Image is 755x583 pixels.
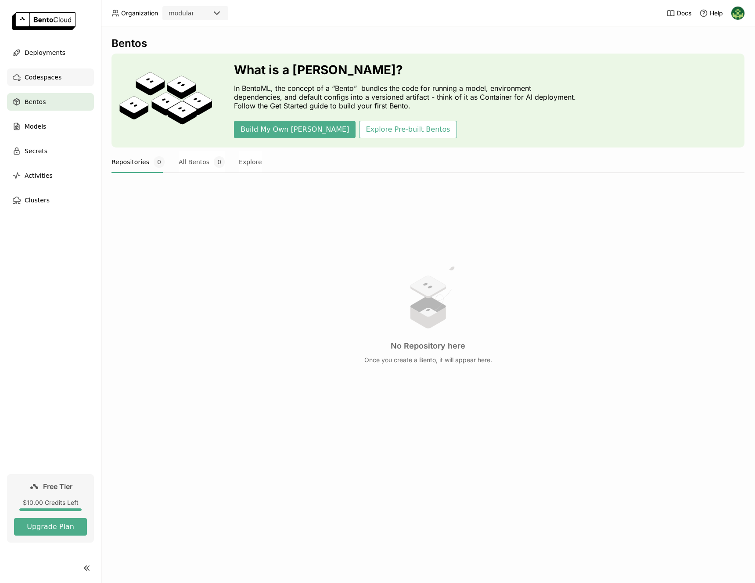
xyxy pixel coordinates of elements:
[7,142,94,160] a: Secrets
[169,9,194,18] div: modular
[234,63,581,77] h3: What is a [PERSON_NAME]?
[234,84,581,110] p: In BentoML, the concept of a “Bento” bundles the code for running a model, environment dependenci...
[121,9,158,17] span: Organization
[677,9,691,17] span: Docs
[25,72,61,83] span: Codespaces
[14,499,87,507] div: $10.00 Credits Left
[395,264,461,331] img: no results
[111,151,165,173] button: Repositories
[710,9,723,17] span: Help
[111,37,744,50] div: Bentos
[7,474,94,543] a: Free Tier$10.00 Credits LeftUpgrade Plan
[364,356,492,364] p: Once you create a Bento, it will appear here.
[359,121,457,138] button: Explore Pre-built Bentos
[239,151,262,173] button: Explore
[25,97,46,107] span: Bentos
[25,195,50,205] span: Clusters
[731,7,744,20] img: Kevin Bi
[7,191,94,209] a: Clusters
[12,12,76,30] img: logo
[7,44,94,61] a: Deployments
[25,121,46,132] span: Models
[25,146,47,156] span: Secrets
[234,121,356,138] button: Build My Own [PERSON_NAME]
[699,9,723,18] div: Help
[7,68,94,86] a: Codespaces
[7,93,94,111] a: Bentos
[7,118,94,135] a: Models
[25,170,53,181] span: Activities
[43,482,72,491] span: Free Tier
[666,9,691,18] a: Docs
[7,167,94,184] a: Activities
[119,72,213,130] img: cover onboarding
[195,9,196,18] input: Selected modular.
[214,156,225,168] span: 0
[154,156,165,168] span: 0
[25,47,65,58] span: Deployments
[14,518,87,536] button: Upgrade Plan
[391,341,465,351] h3: No Repository here
[179,151,225,173] button: All Bentos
